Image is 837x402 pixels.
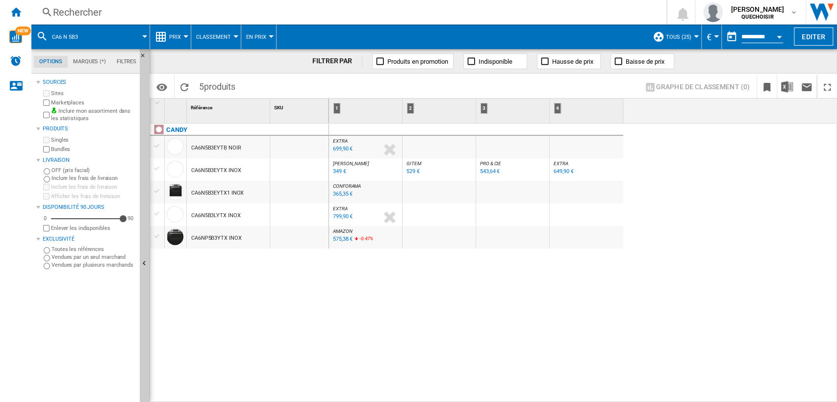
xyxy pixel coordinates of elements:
input: Inclure les frais de livraison [44,176,50,182]
div: CA6NP5B3YTX INOX [191,227,241,250]
span: Indisponible [479,58,512,65]
div: 543,64 € [480,168,500,175]
md-tab-item: Options [34,56,68,68]
div: 365,35 € [333,191,353,197]
button: € [707,25,716,49]
button: Open calendar [770,26,788,44]
span: Hausse de prix [552,58,593,65]
img: excel-24x24.png [781,81,793,93]
img: profile.jpg [703,2,723,22]
span: EXTRA [333,138,348,144]
div: 0 [41,215,49,222]
button: Créer un favoris [757,75,777,98]
span: CONFORAMA [333,183,361,189]
button: Masquer [140,49,152,67]
button: Indisponible [463,53,527,69]
div: 349 € [333,168,346,175]
div: Classement [196,25,236,49]
span: [PERSON_NAME] [333,161,369,166]
div: CONFORAMA 365,35 € [331,183,400,206]
div: Produits [43,125,136,133]
span: € [707,32,711,42]
span: Classement [196,34,231,40]
label: Singles [51,136,136,144]
div: 699,90 € [333,146,353,152]
div: Mise à jour : jeudi 25 septembre 2025 14:12 [331,212,353,222]
button: Hausse de prix [537,53,601,69]
div: Mise à jour : jeudi 25 septembre 2025 06:41 [331,167,346,176]
button: En Prix [246,25,271,49]
md-menu: Currency [702,25,722,49]
span: EXTRA [333,206,348,211]
button: Options [152,78,172,96]
span: Produits en promotion [387,58,448,65]
div: TOUS (25) [653,25,696,49]
span: En Prix [246,34,266,40]
span: Baisse de prix [626,58,664,65]
div: CA6N5B3EYTX INOX [191,159,241,182]
input: Inclure les frais de livraison [43,184,50,190]
div: FILTRER PAR [312,56,362,66]
div: [PERSON_NAME] 349 € [331,161,400,183]
button: Baisse de prix [610,53,674,69]
label: Inclure les frais de livraison [51,175,136,182]
div: Sort None [189,99,270,114]
label: Sites [51,90,136,97]
div: EXTRA 799,90 € [331,206,400,228]
span: TOUS (25) [666,34,691,40]
div: 649,90 € [554,168,573,175]
button: Produits en promotion [372,53,454,69]
div: CA6N5B3EYTX1 INOX [191,182,244,204]
div: Mise à jour : jeudi 25 septembre 2025 13:59 [405,167,420,176]
div: 529 € [406,168,420,175]
label: Vendues par plusieurs marchands [51,261,136,269]
div: PRO & CIE 543,64 € [478,161,547,183]
button: Prix [169,25,186,49]
div: CA6N5B3EYTB NOIR [191,137,241,159]
button: Envoyer ce rapport par email [797,75,816,98]
div: Mise à jour : jeudi 25 septembre 2025 14:12 [552,167,573,176]
div: CA6N5B3LYTX INOX [191,204,240,227]
button: TOUS (25) [666,25,696,49]
div: Prix [155,25,186,49]
input: Bundles [43,146,50,152]
div: 3 [478,99,549,123]
div: Sources [43,78,136,86]
img: alerts-logo.svg [10,55,22,67]
span: PRO & CIE [480,161,501,166]
span: Référence [191,105,212,110]
div: 1 [333,103,340,114]
div: 1 [331,99,402,123]
span: Prix [169,34,181,40]
div: Mise à jour : mercredi 24 septembre 2025 23:47 [331,189,353,199]
div: AMAZON 575,38 € -0.47% [331,228,400,251]
b: QUECHOISIR [741,14,773,20]
div: SKU Sort None [272,99,329,114]
div: 2 [405,99,476,123]
button: CA6 N 5B3 [52,25,88,49]
button: md-calendar [722,27,741,47]
div: Mise à jour : jeudi 25 septembre 2025 14:07 [331,144,353,154]
md-tab-item: Marques (*) [68,56,111,68]
div: Sort None [167,99,186,114]
label: Inclure mon assortiment dans les statistiques [51,107,136,123]
div: Mise à jour : jeudi 25 septembre 2025 04:37 [331,234,353,244]
div: 4 [552,99,623,123]
span: produits [204,81,235,92]
span: [PERSON_NAME] [731,4,784,14]
input: Inclure mon assortiment dans les statistiques [43,109,50,121]
label: Enlever les indisponibles [51,225,136,232]
div: 90 [125,215,136,222]
input: Singles [43,137,50,143]
button: Télécharger au format Excel [777,75,797,98]
label: Vendues par un seul marchand [51,253,136,261]
input: Afficher les frais de livraison [43,193,50,200]
label: Marketplaces [51,99,136,106]
div: 3 [481,103,487,114]
span: GITEM [406,161,421,166]
div: Mise à jour : jeudi 25 septembre 2025 10:34 [479,167,500,176]
div: Exclusivité [43,235,136,243]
